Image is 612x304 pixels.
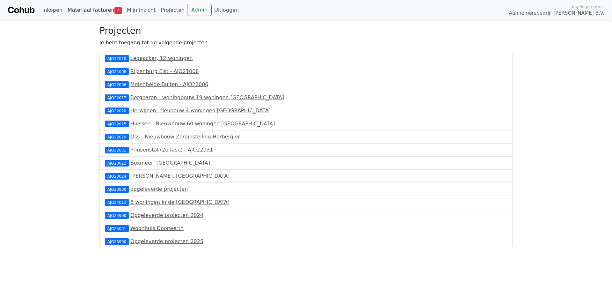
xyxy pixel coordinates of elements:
[105,199,129,205] div: AJO24013
[105,238,129,245] div: AJO25900
[130,238,203,244] a: Opgeleverde projecten 2025
[130,199,229,205] a: 8 woningen in de [GEOGRAPHIC_DATA]
[105,55,129,62] div: AJO17010
[105,121,129,127] div: AJO22025
[105,160,129,166] div: AJO23023
[572,4,604,10] span: Ingelogd onder:
[114,7,122,14] span: 7
[130,147,213,153] a: Prinsenstal (2e fase) - AJO22031
[105,147,129,153] div: AJO22031
[130,55,193,61] a: Ledeacker, 12 woningen
[105,225,129,232] div: AJO25001
[158,4,187,17] a: Projecten
[130,121,275,127] a: Huissen - Nieuwbouw 60 woningen [GEOGRAPHIC_DATA]
[65,4,124,17] a: Materiaal facturen7
[105,94,129,101] div: AJO22017
[130,225,184,231] a: Woonhuis Doorwerth
[130,160,210,166] a: Boxmeer, [GEOGRAPHIC_DATA]
[130,108,271,114] a: Herwijnen, nieubouw 4 woningen [GEOGRAPHIC_DATA]
[130,134,240,140] a: Oss - Nieuwbouw Zorginstelling Herbergier
[99,26,513,36] h3: Projecten
[105,212,129,219] div: AJO24900
[105,186,129,192] div: AJO23900
[130,173,229,179] a: [PERSON_NAME], [GEOGRAPHIC_DATA]
[105,173,129,179] div: AJO23024
[130,81,208,87] a: Molenheide Buiten - AJO22006
[8,3,34,18] a: Cohub
[105,134,129,140] div: AJO22029
[130,212,203,218] a: Opgeleverde projecten 2024
[130,186,188,192] a: opgeleverde projecten
[99,39,513,47] p: Je hebt toegang tot de volgende projecten
[105,108,129,114] div: AJO22020
[509,10,604,17] span: Aannemersbedrijf [PERSON_NAME] B.V.
[212,4,241,17] a: Uitloggen
[130,68,199,74] a: Rijzenburg Elst - AJO21008
[105,68,129,75] div: AJO21008
[130,94,284,100] a: Bergharen - woningbouw 19 woningen [GEOGRAPHIC_DATA]
[105,81,129,88] div: AJO22006
[40,4,65,17] a: Inkopen
[187,4,212,16] a: Admin
[124,4,158,17] a: Mijn inzicht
